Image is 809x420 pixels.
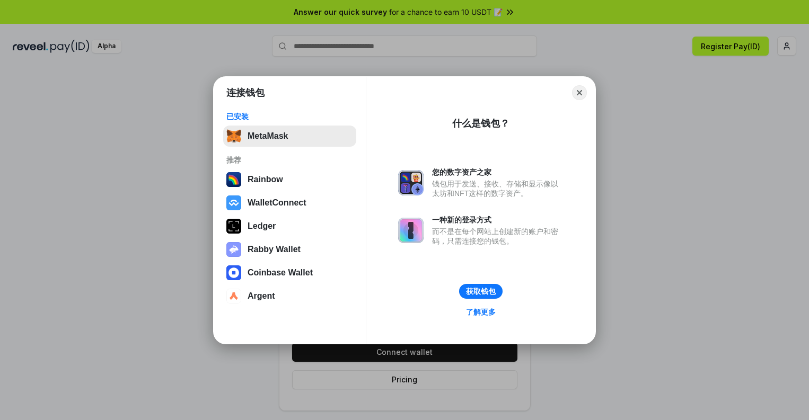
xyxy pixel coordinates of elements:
h1: 连接钱包 [226,86,265,99]
div: Rabby Wallet [248,245,301,254]
div: 了解更多 [466,307,496,317]
div: MetaMask [248,131,288,141]
img: svg+xml,%3Csvg%20xmlns%3D%22http%3A%2F%2Fwww.w3.org%2F2000%2Fsvg%22%20fill%3D%22none%22%20viewBox... [398,218,424,243]
img: svg+xml,%3Csvg%20width%3D%2228%22%20height%3D%2228%22%20viewBox%3D%220%200%2028%2028%22%20fill%3D... [226,265,241,280]
button: MetaMask [223,126,356,147]
div: 而不是在每个网站上创建新的账户和密码，只需连接您的钱包。 [432,227,564,246]
div: Argent [248,291,275,301]
button: Coinbase Wallet [223,262,356,283]
button: Ledger [223,216,356,237]
button: Close [572,85,587,100]
div: 钱包用于发送、接收、存储和显示像以太坊和NFT这样的数字资产。 [432,179,564,198]
div: WalletConnect [248,198,306,208]
img: svg+xml,%3Csvg%20width%3D%2228%22%20height%3D%2228%22%20viewBox%3D%220%200%2028%2028%22%20fill%3D... [226,195,241,210]
button: Rabby Wallet [223,239,356,260]
div: Coinbase Wallet [248,268,313,278]
button: 获取钱包 [459,284,503,299]
div: 推荐 [226,155,353,165]
div: Rainbow [248,175,283,184]
img: svg+xml,%3Csvg%20width%3D%2228%22%20height%3D%2228%22%20viewBox%3D%220%200%2028%2028%22%20fill%3D... [226,289,241,303]
img: svg+xml,%3Csvg%20xmlns%3D%22http%3A%2F%2Fwww.w3.org%2F2000%2Fsvg%22%20width%3D%2228%22%20height%3... [226,219,241,234]
button: Argent [223,285,356,307]
div: 一种新的登录方式 [432,215,564,225]
div: 获取钱包 [466,287,496,296]
div: 您的数字资产之家 [432,167,564,177]
img: svg+xml,%3Csvg%20width%3D%22120%22%20height%3D%22120%22%20viewBox%3D%220%200%20120%20120%22%20fil... [226,172,241,187]
img: svg+xml,%3Csvg%20xmlns%3D%22http%3A%2F%2Fwww.w3.org%2F2000%2Fsvg%22%20fill%3D%22none%22%20viewBox... [398,170,424,195]
img: svg+xml,%3Csvg%20fill%3D%22none%22%20height%3D%2233%22%20viewBox%3D%220%200%2035%2033%22%20width%... [226,129,241,144]
a: 了解更多 [460,305,502,319]
div: 什么是钱包？ [452,117,509,130]
button: WalletConnect [223,192,356,213]
div: 已安装 [226,112,353,121]
button: Rainbow [223,169,356,190]
div: Ledger [248,221,276,231]
img: svg+xml,%3Csvg%20xmlns%3D%22http%3A%2F%2Fwww.w3.org%2F2000%2Fsvg%22%20fill%3D%22none%22%20viewBox... [226,242,241,257]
